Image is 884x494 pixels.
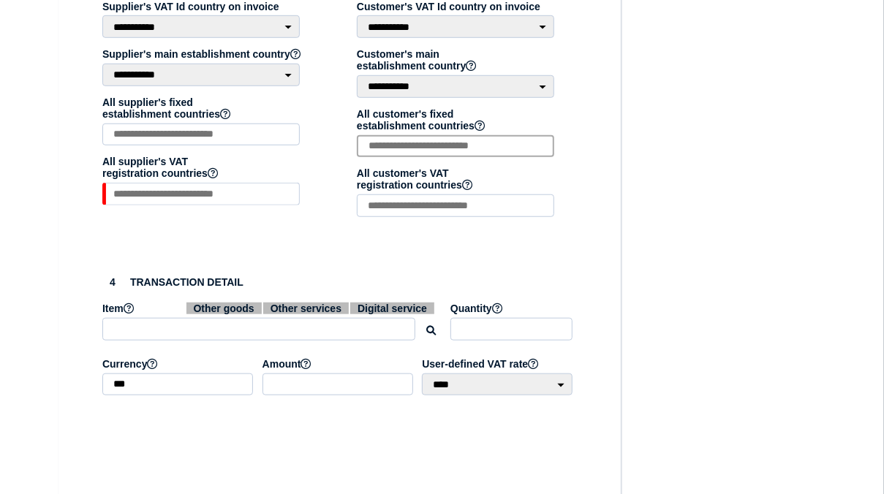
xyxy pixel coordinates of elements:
label: Customer's VAT Id country on invoice [357,1,556,12]
label: All customer's fixed establishment countries [357,108,556,132]
span: Digital service [350,303,434,314]
label: Supplier's VAT Id country on invoice [102,1,302,12]
label: Supplier's main establishment country [102,48,302,60]
label: Currency [102,358,255,370]
label: Item [102,303,443,314]
span: Other services [263,303,349,314]
label: All supplier's VAT registration countries [102,156,302,179]
label: Amount [262,358,415,370]
span: Other goods [186,303,262,314]
button: Search for an item by HS code or use natural language description [419,319,443,343]
label: All supplier's fixed establishment countries [102,96,302,120]
label: Customer's main establishment country [357,48,556,72]
label: All customer's VAT registration countries [357,167,556,191]
section: Define the item, and answer additional questions [88,257,589,420]
h3: Transaction detail [102,272,575,292]
label: User-defined VAT rate [422,358,575,370]
div: 4 [102,272,123,292]
label: Quantity [450,303,575,314]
